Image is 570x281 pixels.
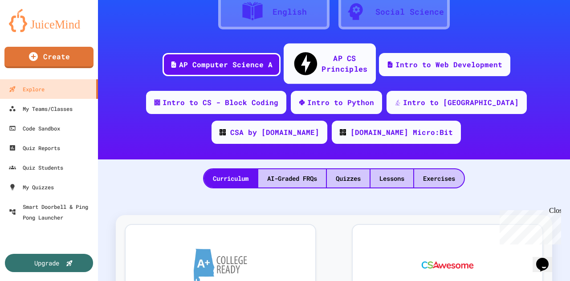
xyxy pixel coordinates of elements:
[4,4,61,57] div: Chat with us now!Close
[9,103,73,114] div: My Teams/Classes
[204,169,257,187] div: Curriculum
[327,169,370,187] div: Quizzes
[403,97,519,108] div: Intro to [GEOGRAPHIC_DATA]
[375,6,444,18] div: Social Science
[4,47,94,68] a: Create
[230,127,319,138] div: CSA by [DOMAIN_NAME]
[322,53,367,74] div: AP CS Principles
[414,169,464,187] div: Exercises
[9,123,60,134] div: Code Sandbox
[9,84,45,94] div: Explore
[9,9,89,32] img: logo-orange.svg
[34,258,59,268] div: Upgrade
[163,97,278,108] div: Intro to CS - Block Coding
[179,59,273,70] div: AP Computer Science A
[395,59,502,70] div: Intro to Web Development
[340,129,346,135] img: CODE_logo_RGB.png
[9,143,60,153] div: Quiz Reports
[258,169,326,187] div: AI-Graded FRQs
[370,169,413,187] div: Lessons
[533,245,561,272] iframe: chat widget
[9,201,94,223] div: Smart Doorbell & Ping Pong Launcher
[350,127,453,138] div: [DOMAIN_NAME] Micro:Bit
[496,207,561,244] iframe: chat widget
[307,97,374,108] div: Intro to Python
[9,182,54,192] div: My Quizzes
[9,162,63,173] div: Quiz Students
[220,129,226,135] img: CODE_logo_RGB.png
[273,6,307,18] div: English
